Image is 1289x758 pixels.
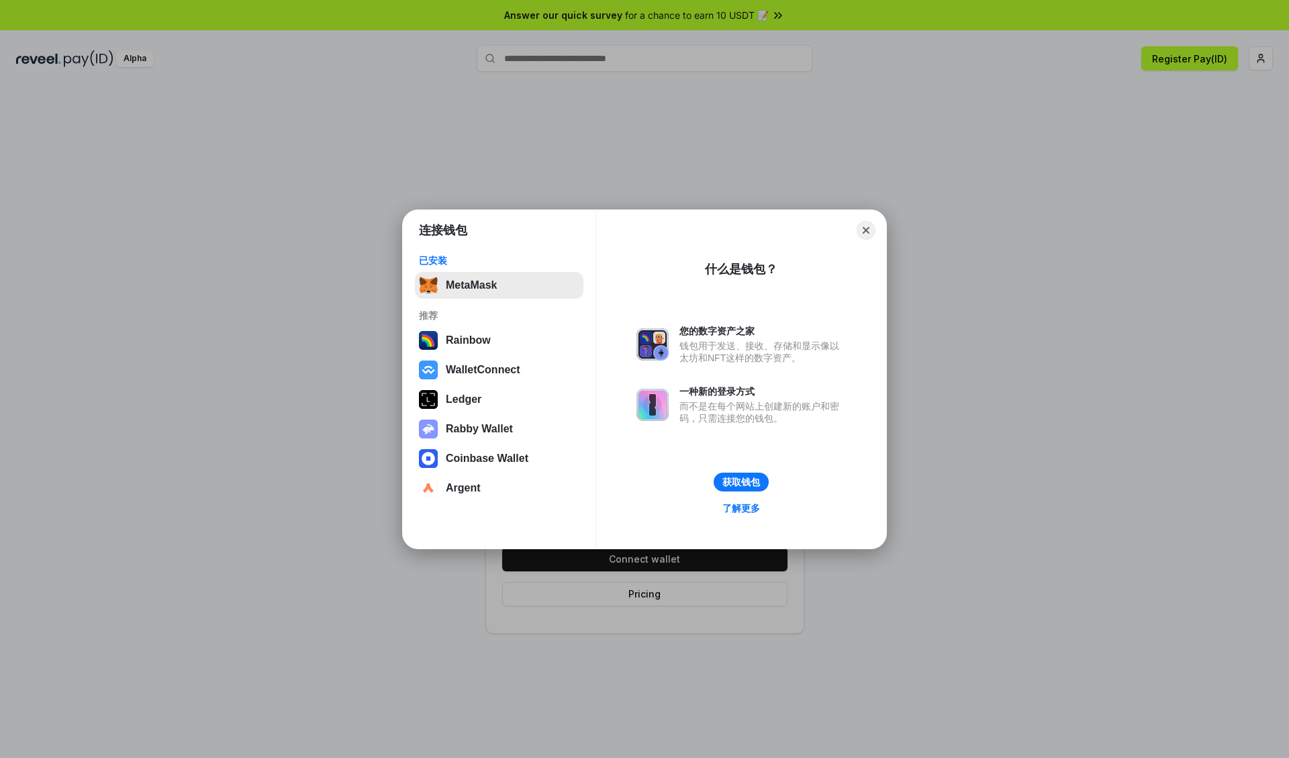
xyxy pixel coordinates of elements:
[419,254,579,267] div: 已安装
[419,420,438,438] img: svg+xml,%3Csvg%20xmlns%3D%22http%3A%2F%2Fwww.w3.org%2F2000%2Fsvg%22%20fill%3D%22none%22%20viewBox...
[419,361,438,379] img: svg+xml,%3Csvg%20width%3D%2228%22%20height%3D%2228%22%20viewBox%3D%220%200%2028%2028%22%20fill%3D...
[636,389,669,421] img: svg+xml,%3Csvg%20xmlns%3D%22http%3A%2F%2Fwww.w3.org%2F2000%2Fsvg%22%20fill%3D%22none%22%20viewBox...
[446,364,520,376] div: WalletConnect
[415,416,583,442] button: Rabby Wallet
[419,479,438,498] img: svg+xml,%3Csvg%20width%3D%2228%22%20height%3D%2228%22%20viewBox%3D%220%200%2028%2028%22%20fill%3D...
[722,502,760,514] div: 了解更多
[415,327,583,354] button: Rainbow
[446,482,481,494] div: Argent
[679,340,846,364] div: 钱包用于发送、接收、存储和显示像以太坊和NFT这样的数字资产。
[415,386,583,413] button: Ledger
[446,453,528,465] div: Coinbase Wallet
[722,476,760,488] div: 获取钱包
[419,390,438,409] img: svg+xml,%3Csvg%20xmlns%3D%22http%3A%2F%2Fwww.w3.org%2F2000%2Fsvg%22%20width%3D%2228%22%20height%3...
[679,325,846,337] div: 您的数字资产之家
[446,334,491,346] div: Rainbow
[446,423,513,435] div: Rabby Wallet
[415,475,583,502] button: Argent
[419,276,438,295] img: svg+xml,%3Csvg%20fill%3D%22none%22%20height%3D%2233%22%20viewBox%3D%220%200%2035%2033%22%20width%...
[679,385,846,397] div: 一种新的登录方式
[705,261,777,277] div: 什么是钱包？
[714,500,768,517] a: 了解更多
[415,357,583,383] button: WalletConnect
[419,331,438,350] img: svg+xml,%3Csvg%20width%3D%22120%22%20height%3D%22120%22%20viewBox%3D%220%200%20120%20120%22%20fil...
[679,400,846,424] div: 而不是在每个网站上创建新的账户和密码，只需连接您的钱包。
[419,310,579,322] div: 推荐
[446,279,497,291] div: MetaMask
[415,272,583,299] button: MetaMask
[419,449,438,468] img: svg+xml,%3Csvg%20width%3D%2228%22%20height%3D%2228%22%20viewBox%3D%220%200%2028%2028%22%20fill%3D...
[419,222,467,238] h1: 连接钱包
[857,221,875,240] button: Close
[714,473,769,491] button: 获取钱包
[415,445,583,472] button: Coinbase Wallet
[636,328,669,361] img: svg+xml,%3Csvg%20xmlns%3D%22http%3A%2F%2Fwww.w3.org%2F2000%2Fsvg%22%20fill%3D%22none%22%20viewBox...
[446,393,481,406] div: Ledger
